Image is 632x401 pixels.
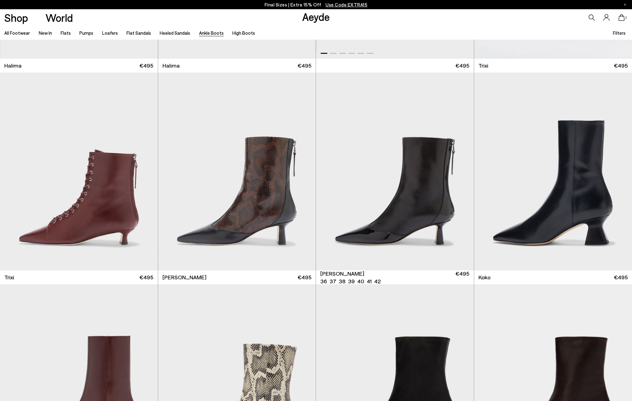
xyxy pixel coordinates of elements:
[158,270,316,284] a: [PERSON_NAME] €495
[4,62,22,69] span: Halima
[61,30,71,36] a: Flats
[618,14,625,21] a: 1
[46,12,73,23] a: World
[158,73,316,270] img: Sila Dual-Toned Boots
[455,270,469,285] span: €495
[199,30,224,36] a: Ankle Boots
[320,277,327,285] li: 36
[320,270,364,277] span: [PERSON_NAME]
[316,73,474,270] div: 1 / 6
[158,59,316,73] a: Halima €495
[162,273,206,281] span: [PERSON_NAME]
[330,277,336,285] li: 37
[316,73,474,270] img: Sila Dual-Toned Boots
[614,62,628,69] span: €495
[320,277,379,285] ul: variant
[79,30,93,36] a: Pumps
[298,273,311,281] span: €495
[478,273,490,281] span: Koko
[316,73,474,270] a: Next slide Previous slide
[614,273,628,281] span: €495
[39,30,52,36] a: New In
[339,277,346,285] li: 38
[4,30,30,36] a: All Footwear
[455,62,469,69] span: €495
[162,62,180,69] span: Halima
[298,62,311,69] span: €495
[139,62,153,69] span: €495
[316,59,474,73] a: €495
[374,277,381,285] li: 42
[357,277,364,285] li: 40
[302,10,330,23] a: Aeyde
[326,2,367,7] span: Navigate to /collections/ss25-final-sizes
[367,277,372,285] li: 41
[102,30,118,36] a: Loafers
[478,62,488,69] span: Trixi
[160,30,190,36] a: Heeled Sandals
[625,16,628,19] span: 1
[613,30,626,36] span: Filters
[316,270,474,284] a: [PERSON_NAME] 36 37 38 39 40 41 42 €495
[4,12,28,23] a: Shop
[265,1,368,9] p: Final Sizes | Extra 15% Off
[348,277,355,285] li: 39
[126,30,151,36] a: Flat Sandals
[4,273,14,281] span: Trixi
[232,30,255,36] a: High Boots
[139,273,153,281] span: €495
